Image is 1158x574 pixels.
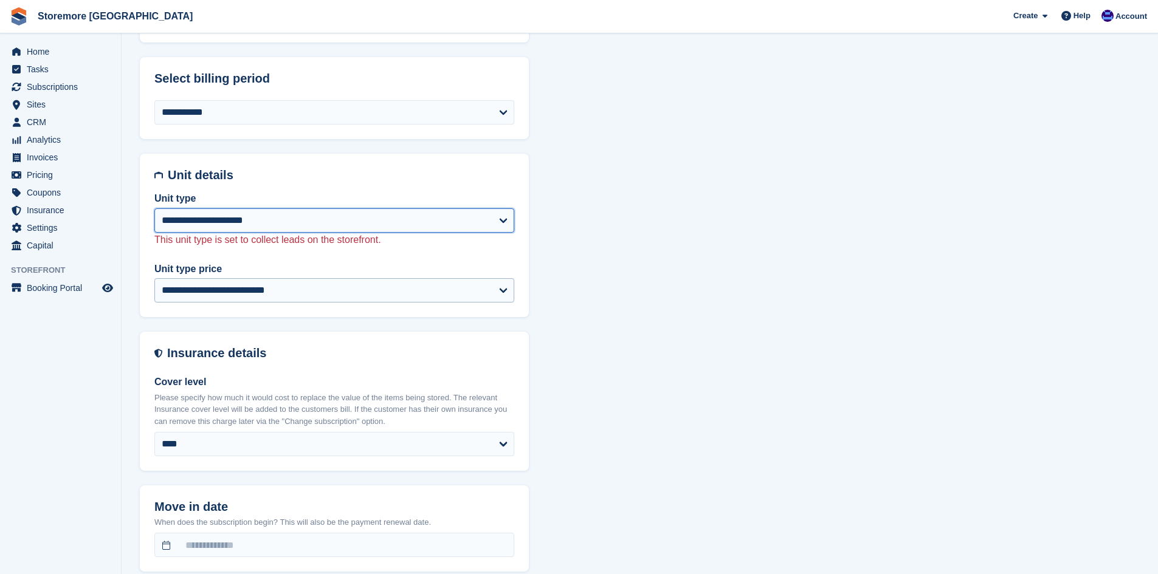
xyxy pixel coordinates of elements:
span: Sites [27,96,100,113]
a: menu [6,237,115,254]
a: menu [6,219,115,236]
h2: Move in date [154,500,514,514]
span: Invoices [27,149,100,166]
span: Coupons [27,184,100,201]
label: Unit type [154,191,514,206]
h2: Insurance details [167,346,514,360]
a: menu [6,78,115,95]
p: When does the subscription begin? This will also be the payment renewal date. [154,516,514,528]
a: menu [6,279,115,296]
span: Account [1115,10,1147,22]
a: menu [6,202,115,219]
a: menu [6,184,115,201]
a: menu [6,61,115,78]
h2: Unit details [168,168,514,182]
span: Analytics [27,131,100,148]
h2: Select billing period [154,72,514,86]
label: Cover level [154,375,514,389]
span: Create [1013,10,1038,22]
span: Capital [27,237,100,254]
label: Unit type price [154,262,514,276]
a: Storemore [GEOGRAPHIC_DATA] [33,6,198,26]
img: insurance-details-icon-731ffda60807649b61249b889ba3c5e2b5c27d34e2e1fb37a309f0fde93ff34a.svg [154,346,162,360]
span: Subscriptions [27,78,100,95]
span: Storefront [11,264,121,276]
a: Preview store [100,281,115,295]
img: unit-details-icon-595b0c5c156355b767ba7b61e002efae458ec76ed5ec05730b8e856ff9ea34a9.svg [154,168,163,182]
a: menu [6,43,115,60]
span: Insurance [27,202,100,219]
a: menu [6,166,115,183]
a: menu [6,131,115,148]
p: Please specify how much it would cost to replace the value of the items being stored. The relevan... [154,392,514,428]
span: Home [27,43,100,60]
a: menu [6,114,115,131]
span: Pricing [27,166,100,183]
img: Angela [1101,10,1114,22]
span: Tasks [27,61,100,78]
a: menu [6,96,115,113]
span: Help [1074,10,1091,22]
a: menu [6,149,115,166]
span: Booking Portal [27,279,100,296]
span: CRM [27,114,100,131]
img: stora-icon-8386f47178a22dfd0bd8f6a31ec36ba5ce8667c1dd55bd0f319d3a0aa187defe.svg [10,7,28,26]
p: This unit type is set to collect leads on the storefront. [154,233,514,247]
span: Settings [27,219,100,236]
